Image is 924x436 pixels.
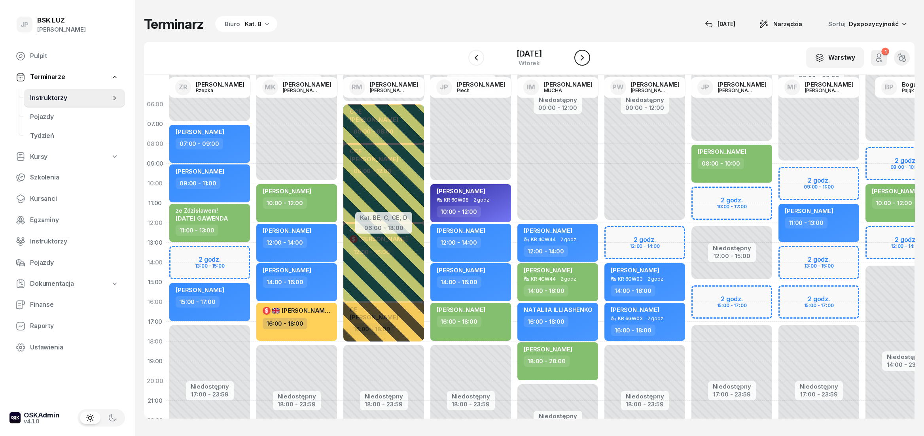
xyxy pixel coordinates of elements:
div: [PERSON_NAME] [718,81,767,87]
div: 10:00 - 12:00 [872,197,916,209]
a: Raporty [9,317,125,336]
span: [PERSON_NAME] [437,266,485,274]
span: Sortuj [828,19,847,29]
div: 15:00 - 17:00 [176,296,220,308]
div: KR 4CW44 [531,237,556,242]
div: 14:00 - 16:00 [611,285,655,296]
div: 18:00 - 23:59 [626,399,664,408]
div: MUCHA [544,88,582,93]
div: 18:00 - 20:00 [524,355,570,367]
span: 2 godz. [473,197,490,203]
div: [PERSON_NAME] [196,81,244,87]
span: Ustawienia [30,342,119,353]
div: 18:00 - 23:59 [278,399,316,408]
div: BSK LUZ [37,17,86,24]
a: Finanse [9,295,125,314]
a: MF[PERSON_NAME][PERSON_NAME] [778,77,860,98]
div: Niedostępny [191,383,229,389]
span: [PERSON_NAME] [785,207,833,215]
span: [PERSON_NAME] [437,227,485,234]
div: v4.1.0 [24,419,60,424]
div: 07:00 [144,114,166,134]
div: Biuro [225,19,240,29]
div: 18:00 - 23:59 [452,399,490,408]
span: RM [352,84,362,91]
span: Finanse [30,300,119,310]
a: Kursanci [9,189,125,208]
div: 21:00 [144,391,166,411]
div: KR 4CW44 [531,276,556,281]
div: 09:00 - 11:00 [176,177,220,189]
span: Pojazdy [30,112,119,122]
div: Kat. BE, C, CE, D [360,213,407,223]
button: Niedostępny17:00 - 23:59 [713,382,751,399]
div: 17:00 - 23:59 [191,389,229,398]
span: Dyspozycyjność [849,20,899,28]
div: KR 6GW03 [618,316,643,321]
span: [PERSON_NAME] [437,187,485,195]
div: [PERSON_NAME] [283,81,331,87]
div: 12:00 [144,213,166,233]
div: Piech [457,88,495,93]
div: 17:00 - 23:59 [713,389,751,398]
button: 1 [871,50,887,66]
span: BP [885,84,894,91]
div: [PERSON_NAME] [805,88,843,93]
button: Niedostępny18:00 - 23:59 [626,392,664,409]
div: 10:00 - 12:00 [263,197,307,209]
button: BiuroKat. B [213,16,277,32]
div: [PERSON_NAME] [37,25,86,35]
button: Kat. BE, C, CE, D06:00 - 18:00 [360,213,407,231]
div: 08:00 [144,134,166,154]
span: [PERSON_NAME] [263,187,311,195]
div: 16:00 [144,292,166,312]
button: Sortuj Dyspozycyjność [819,16,915,32]
button: Niedostępny17:00 - 23:59 [191,382,229,399]
div: 16:00 - 18:00 [611,325,655,336]
div: 11:00 - 13:00 [785,217,827,228]
button: Niedostępny12:00 - 15:00 [713,243,751,261]
span: Raporty [30,321,119,331]
div: Niedostępny [538,97,577,103]
div: 00:00 - 12:00 [538,103,577,111]
span: [DATE] GAWENDA [176,215,228,222]
a: IM[PERSON_NAME]MUCHA [517,77,599,98]
span: Narzędzia [773,19,802,29]
span: [PERSON_NAME] [524,266,572,274]
div: 16:00 - 18:00 [263,318,307,329]
span: Pulpit [30,51,119,61]
span: [PERSON_NAME] [437,306,485,313]
div: 20:00 [144,371,166,391]
span: [PERSON_NAME]'AT [272,307,341,314]
div: 18:00 [144,332,166,351]
div: OSKAdmin [24,412,60,419]
span: Instruktorzy [30,93,111,103]
div: Niedostępny [713,245,751,251]
span: 2 godz. [648,316,665,321]
div: 06:00 - 18:00 [360,223,407,231]
div: [DATE] [705,19,735,29]
a: Pojazdy [24,108,125,126]
div: 17:00 - 23:59 [800,389,838,398]
div: Niedostępny [626,393,664,399]
button: [DATE] [698,16,742,32]
div: 18:00 - 23:59 [365,399,403,408]
span: [PERSON_NAME] [611,266,659,274]
a: Szkolenia [9,168,125,187]
a: Egzaminy [9,211,125,230]
div: 1 [881,48,889,55]
div: 08:00 - 10:00 [698,158,744,169]
a: PW[PERSON_NAME][PERSON_NAME] [604,77,686,98]
div: KR 6GW98 [444,197,469,202]
div: 10:00 [144,174,166,193]
div: 07:00 - 09:00 [176,138,223,149]
div: 22:00 [144,411,166,430]
div: [PERSON_NAME] [805,81,854,87]
span: JP [701,84,709,91]
a: Pulpit [9,47,125,66]
div: 14:00 [144,253,166,272]
span: 2 godz. [560,237,577,242]
a: JP[PERSON_NAME][PERSON_NAME] [691,77,773,98]
span: [PERSON_NAME] [263,266,311,274]
div: Rzepka [196,88,234,93]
